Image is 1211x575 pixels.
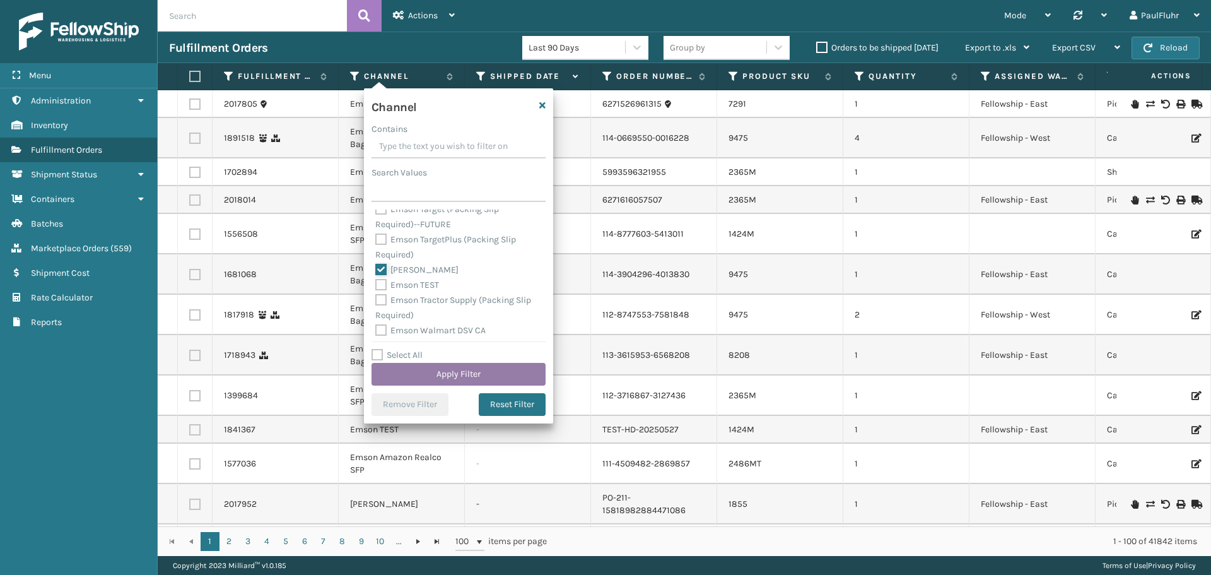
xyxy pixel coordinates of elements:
i: Print Label [1176,100,1184,109]
a: 9475 [728,309,748,320]
td: 4 [843,118,969,158]
label: Contains [371,122,407,136]
td: Fellowship - East [969,416,1096,444]
button: Apply Filter [371,363,546,386]
a: 1399684 [224,389,258,402]
td: Fellowship - East [969,525,1096,552]
a: 2017952 [224,498,257,511]
a: 1424M [728,228,754,239]
span: Export CSV [1052,42,1096,53]
td: 1 [843,254,969,295]
i: Edit [1191,230,1199,239]
a: 8 [333,532,352,551]
label: Select All [371,350,423,360]
button: Reset Filter [479,393,546,416]
label: Emson Tractor Supply (Packing Slip Required) [375,295,531,321]
a: 10 [371,532,390,551]
label: Emson TargetPlus (Packing Slip Required) [375,234,516,260]
td: Fellowship - East [969,254,1096,295]
label: Product SKU [742,71,819,82]
td: Emson Amazon Realco SFP [339,214,465,254]
label: Quantity [869,71,945,82]
td: Fellowship - East [969,484,1096,525]
a: 114-3904296-4013830 [602,268,689,281]
td: 1 [843,416,969,444]
td: Fellowship - East [969,186,1096,214]
a: 1702894 [224,166,257,179]
a: 6 [295,532,314,551]
span: Shipment Status [31,169,97,180]
td: Fellowship - West [969,295,1096,335]
a: Go to the next page [409,532,428,551]
a: 2017805 [224,98,257,110]
td: Emson Amazon Brown Bag [339,295,465,335]
a: 114-8777603-5413011 [602,228,684,240]
button: Reload [1132,37,1200,59]
td: - [465,525,591,552]
div: Group by [670,41,705,54]
i: Void Label [1161,196,1169,205]
td: Emson Amazon Brown Bag [339,118,465,158]
a: 2365M [728,194,756,205]
i: Print Label [1176,500,1184,509]
i: On Hold [1131,196,1138,205]
td: Emson Amazon Realco SFP [339,376,465,416]
td: 1 [843,214,969,254]
td: Emson Granitestone [339,158,465,186]
a: 1 [201,532,219,551]
button: Remove Filter [371,393,448,416]
td: Emson RMA [339,525,465,552]
a: 5993596321955 [602,166,666,179]
div: Last 90 Days [529,41,626,54]
label: Emson Walmart DSV CA [375,325,486,336]
i: Change shipping [1146,196,1154,205]
i: Edit [1191,459,1199,468]
span: Go to the last page [432,536,442,547]
i: Edit [1191,425,1199,434]
span: Reports [31,317,62,328]
span: Rate Calculator [31,292,93,303]
a: ... [390,532,409,551]
label: Orders to be shipped [DATE] [816,42,939,53]
i: Edit [1191,391,1199,400]
span: Batches [31,218,63,229]
span: Fulfillment Orders [31,145,102,155]
i: Edit [1191,134,1199,143]
i: Mark as Shipped [1191,500,1199,509]
span: Mode [1004,10,1026,21]
i: Change shipping [1146,100,1154,109]
input: Type the text you wish to filter on [371,136,546,158]
span: Actions [408,10,438,21]
span: Marketplace Orders [31,243,108,254]
td: Emson Granitestone [339,90,465,118]
td: 1 [843,444,969,484]
a: 1556508 [224,228,258,240]
a: 3 [238,532,257,551]
a: 7 [314,532,333,551]
i: Mark as Shipped [1191,100,1199,109]
a: PO-211-15818982884471086 [602,492,705,517]
a: 9475 [728,269,748,280]
span: Actions [1111,66,1199,86]
a: 2365M [728,167,756,177]
a: 1424M [728,424,754,435]
a: Terms of Use [1103,561,1146,570]
span: ( 559 ) [110,243,132,254]
a: 5 [276,532,295,551]
a: Go to the last page [428,532,447,551]
a: Privacy Policy [1148,561,1196,570]
a: 1577036 [224,458,256,470]
span: Go to the next page [413,536,423,547]
td: Fellowship - West [969,118,1096,158]
a: 113-3615953-6568208 [602,349,690,362]
a: 1891518 [224,132,255,145]
a: 1855 [728,499,747,509]
span: Shipment Cost [31,268,90,278]
a: 6271616057507 [602,194,662,206]
i: On Hold [1131,500,1138,509]
a: 1681068 [224,268,257,281]
a: 8208 [728,350,750,360]
td: Emson Amazon Brown Bag [339,335,465,376]
td: Emson Amazon Realco SFP [339,444,465,484]
td: 1 [843,484,969,525]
